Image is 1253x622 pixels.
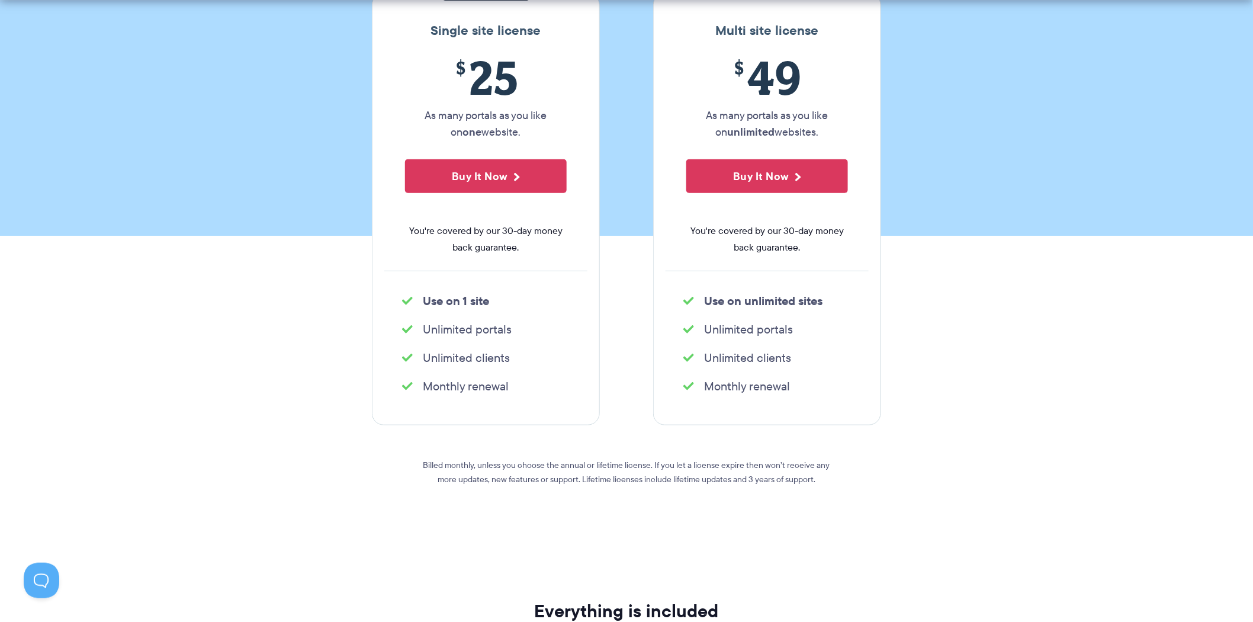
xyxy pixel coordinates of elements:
h3: Multi site license [666,23,869,39]
span: You're covered by our 30-day money back guarantee. [405,223,567,256]
button: Buy It Now [405,159,567,193]
li: Unlimited clients [402,350,570,366]
li: Unlimited clients [683,350,851,366]
p: As many portals as you like on websites. [686,107,848,140]
strong: unlimited [728,124,775,140]
li: Unlimited portals [683,321,851,338]
span: You're covered by our 30-day money back guarantee. [686,223,848,256]
span: 25 [405,50,567,104]
h2: Everything is included [294,601,959,621]
h3: Single site license [384,23,587,39]
strong: Use on 1 site [423,292,489,310]
strong: Use on unlimited sites [704,292,823,310]
strong: one [463,124,482,140]
button: Buy It Now [686,159,848,193]
li: Monthly renewal [402,378,570,395]
p: Billed monthly, unless you choose the annual or lifetime license. If you let a license expire the... [413,458,840,486]
li: Unlimited portals [402,321,570,338]
p: As many portals as you like on website. [405,107,567,140]
iframe: Toggle Customer Support [24,563,59,598]
span: 49 [686,50,848,104]
li: Monthly renewal [683,378,851,395]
